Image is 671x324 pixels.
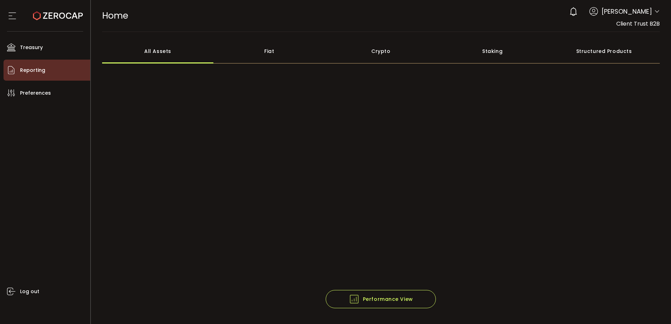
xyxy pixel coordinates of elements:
[616,20,660,28] span: Client Trust B2B
[102,39,214,63] div: All Assets
[548,39,660,63] div: Structured Products
[20,286,39,297] span: Log out
[20,65,45,75] span: Reporting
[325,39,437,63] div: Crypto
[20,88,51,98] span: Preferences
[326,290,436,308] button: Performance View
[602,7,652,16] span: [PERSON_NAME]
[349,294,413,304] span: Performance View
[213,39,325,63] div: Fiat
[20,42,43,53] span: Treasury
[437,39,548,63] div: Staking
[102,9,128,22] span: Home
